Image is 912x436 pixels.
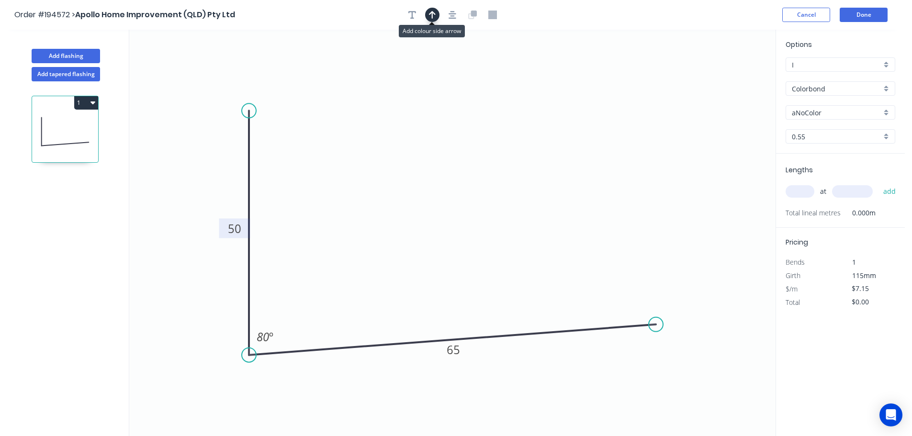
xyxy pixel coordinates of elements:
span: at [820,185,826,198]
div: Open Intercom Messenger [879,403,902,426]
button: 1 [74,96,98,110]
input: Colour [792,108,881,118]
span: Pricing [786,237,808,247]
span: $/m [786,284,798,293]
button: add [878,183,901,200]
tspan: 65 [447,342,460,358]
span: Girth [786,271,800,280]
button: Cancel [782,8,830,22]
tspan: 80 [257,329,269,345]
span: Total [786,298,800,307]
span: Total lineal metres [786,206,841,220]
span: Lengths [786,165,813,175]
span: 1 [852,257,856,267]
button: Add tapered flashing [32,67,100,81]
span: 115mm [852,271,876,280]
span: Order #194572 > [14,9,75,20]
tspan: º [269,329,273,345]
input: Material [792,84,881,94]
button: Add flashing [32,49,100,63]
svg: 0 [129,30,776,436]
tspan: 50 [228,221,241,236]
span: Apollo Home Improvement (QLD) Pty Ltd [75,9,235,20]
span: Options [786,40,812,49]
span: Bends [786,257,805,267]
span: 0.000m [841,206,876,220]
input: Thickness [792,132,881,142]
button: Done [840,8,888,22]
div: Add colour side arrow [399,25,465,37]
input: Price level [792,60,881,70]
